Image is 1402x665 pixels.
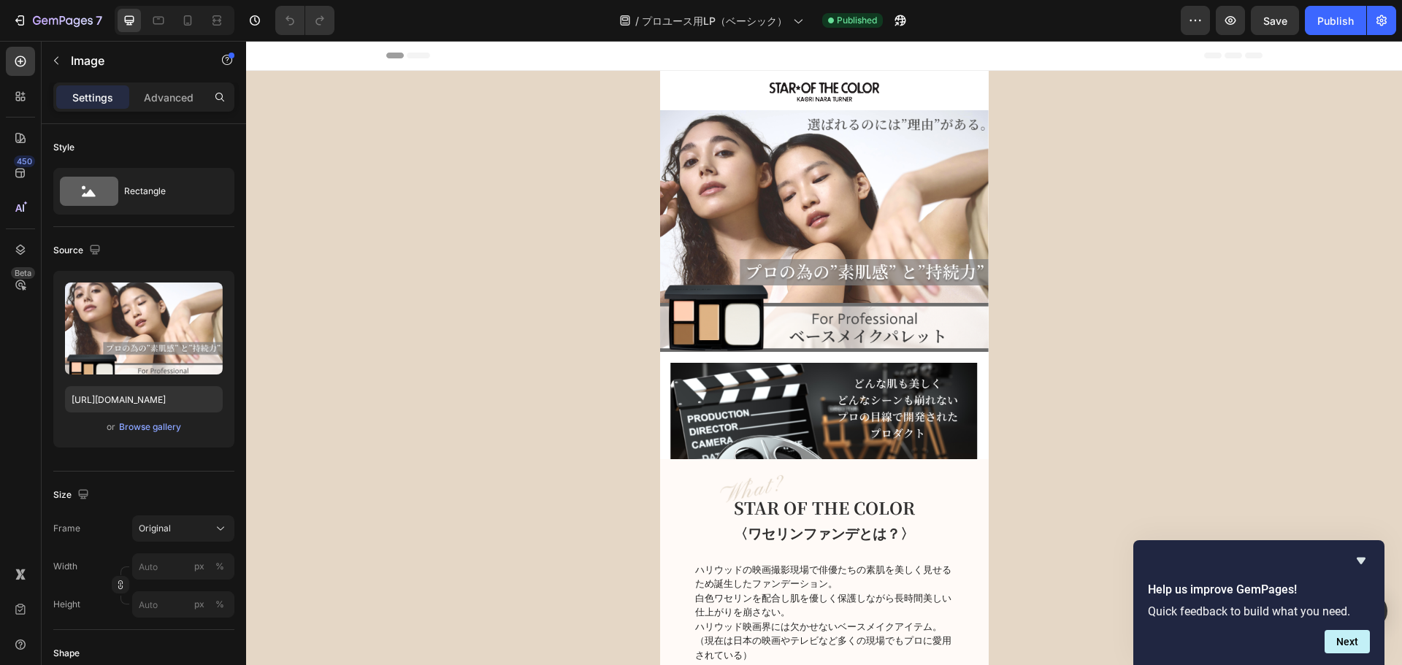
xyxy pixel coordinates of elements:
[65,282,223,374] img: preview-image
[1251,6,1299,35] button: Save
[642,13,787,28] span: プロユース用LP（ベーシック）
[14,155,35,167] div: 450
[6,6,109,35] button: 7
[246,41,1402,665] iframe: Design area
[119,420,181,434] div: Browse gallery
[1148,604,1370,618] p: Quick feedback to build what you need.
[53,241,104,261] div: Source
[211,558,229,575] button: px
[53,141,74,154] div: Style
[194,560,204,573] div: px
[96,12,102,29] p: 7
[488,455,669,479] span: STAR OF THE COLOR
[837,14,877,27] span: Published
[72,90,113,105] p: Settings
[191,558,208,575] button: %
[139,522,171,535] span: Original
[53,485,92,505] div: Size
[1148,581,1370,599] h2: Help us improve GemPages!
[118,420,182,434] button: Browse gallery
[449,578,708,593] p: ハリウッド映画界には欠かせないベースメイクアイテム。
[414,69,743,311] img: gempages_446768302459454674-a7ee7e24-edc8-4ca2-a85c-c278e0a8a06a.png
[488,482,668,501] span: 〈ワセリンファンデとは？〉
[1352,552,1370,569] button: Hide survey
[215,560,224,573] div: %
[71,52,195,69] p: Image
[53,598,80,611] label: Height
[635,13,639,28] span: /
[191,596,208,613] button: %
[194,598,204,611] div: px
[107,418,115,436] span: or
[449,521,708,550] p: ハリウッドの映画撮影現場で俳優たちの素肌を美しく見せるため誕生したファンデーション。
[524,42,633,61] img: gempages_446768302459454674-e6f99a65-8118-40bc-875c-2bb1fc9b0793.png
[53,647,80,660] div: Shape
[275,6,334,35] div: Undo/Redo
[53,560,77,573] label: Width
[53,522,80,535] label: Frame
[1317,13,1354,28] div: Publish
[1148,552,1370,653] div: Help us improve GemPages!
[211,596,229,613] button: px
[449,592,708,620] p: （現在は日本の映画やテレビなど多くの現場でもプロに愛用されている）
[1325,630,1370,653] button: Next question
[472,430,540,461] img: gempages_446768302459454674-40352bd0-09dc-428f-aa9e-42b59361c454.png
[124,174,213,208] div: Rectangle
[132,553,234,580] input: px%
[1305,6,1366,35] button: Publish
[449,550,708,578] p: 白色ワセリンを配合し肌を優しく保護しながら長時間美しい仕上がりを崩さない。
[144,90,194,105] p: Advanced
[11,267,35,279] div: Beta
[65,386,223,412] input: https://example.com/image.jpg
[1263,15,1287,27] span: Save
[132,515,234,542] button: Original
[422,322,735,418] img: gempages_446768302459454674-d92ca10c-185e-4d88-8a68-5c5bf20ecb05.png
[215,598,224,611] div: %
[132,591,234,618] input: px%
